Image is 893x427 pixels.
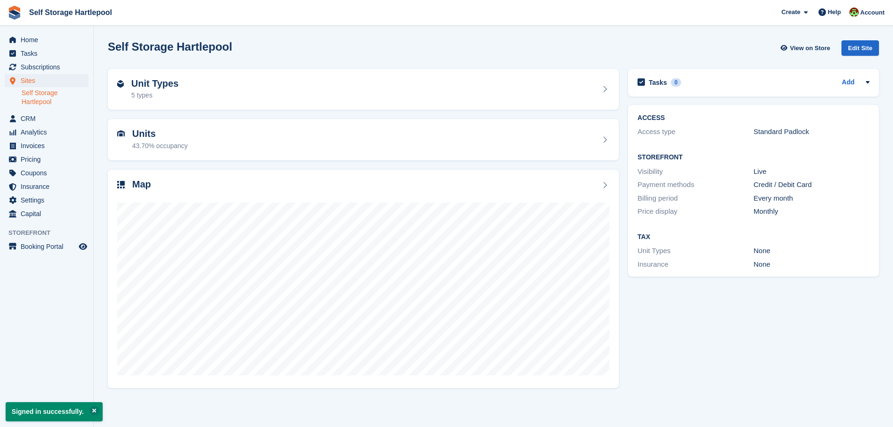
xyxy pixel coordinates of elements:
div: Billing period [638,193,753,204]
span: Pricing [21,153,77,166]
span: Home [21,33,77,46]
div: Live [754,166,870,177]
a: menu [5,240,89,253]
span: Subscriptions [21,60,77,74]
div: Edit Site [841,40,879,56]
div: Insurance [638,259,753,270]
img: unit-icn-7be61d7bf1b0ce9d3e12c5938cc71ed9869f7b940bace4675aadf7bd6d80202e.svg [117,130,125,137]
a: menu [5,180,89,193]
h2: Unit Types [131,78,179,89]
a: Edit Site [841,40,879,60]
div: Payment methods [638,180,753,190]
div: Visibility [638,166,753,177]
a: menu [5,194,89,207]
a: menu [5,153,89,166]
div: Price display [638,206,753,217]
div: None [754,246,870,256]
span: Invoices [21,139,77,152]
div: None [754,259,870,270]
span: Create [781,7,800,17]
div: 5 types [131,90,179,100]
h2: Tax [638,233,870,241]
p: Signed in successfully. [6,402,103,421]
a: menu [5,74,89,87]
a: menu [5,166,89,180]
span: CRM [21,112,77,125]
div: Monthly [754,206,870,217]
a: menu [5,139,89,152]
div: Unit Types [638,246,753,256]
img: unit-type-icn-2b2737a686de81e16bb02015468b77c625bbabd49415b5ef34ead5e3b44a266d.svg [117,80,124,88]
a: menu [5,60,89,74]
a: Preview store [77,241,89,252]
a: menu [5,47,89,60]
a: Units 43.70% occupancy [108,119,619,160]
a: Map [108,170,619,389]
span: Tasks [21,47,77,60]
a: menu [5,207,89,220]
span: Help [828,7,841,17]
div: Standard Padlock [754,127,870,137]
div: 43.70% occupancy [132,141,188,151]
h2: Storefront [638,154,870,161]
img: map-icn-33ee37083ee616e46c38cad1a60f524a97daa1e2b2c8c0bc3eb3415660979fc1.svg [117,181,125,188]
span: Sites [21,74,77,87]
span: Settings [21,194,77,207]
div: Access type [638,127,753,137]
h2: Self Storage Hartlepool [108,40,232,53]
a: Self Storage Hartlepool [22,89,89,106]
a: Add [842,77,855,88]
img: Woods Removals [849,7,859,17]
a: menu [5,126,89,139]
div: Every month [754,193,870,204]
h2: Units [132,128,188,139]
span: Account [860,8,885,17]
span: Capital [21,207,77,220]
a: Unit Types 5 types [108,69,619,110]
a: menu [5,33,89,46]
h2: Map [132,179,151,190]
span: View on Store [790,44,830,53]
img: stora-icon-8386f47178a22dfd0bd8f6a31ec36ba5ce8667c1dd55bd0f319d3a0aa187defe.svg [8,6,22,20]
a: Self Storage Hartlepool [25,5,116,20]
span: Coupons [21,166,77,180]
a: View on Store [779,40,834,56]
span: Booking Portal [21,240,77,253]
div: 0 [671,78,682,87]
div: Credit / Debit Card [754,180,870,190]
h2: ACCESS [638,114,870,122]
a: menu [5,112,89,125]
h2: Tasks [649,78,667,87]
span: Insurance [21,180,77,193]
span: Storefront [8,228,93,238]
span: Analytics [21,126,77,139]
